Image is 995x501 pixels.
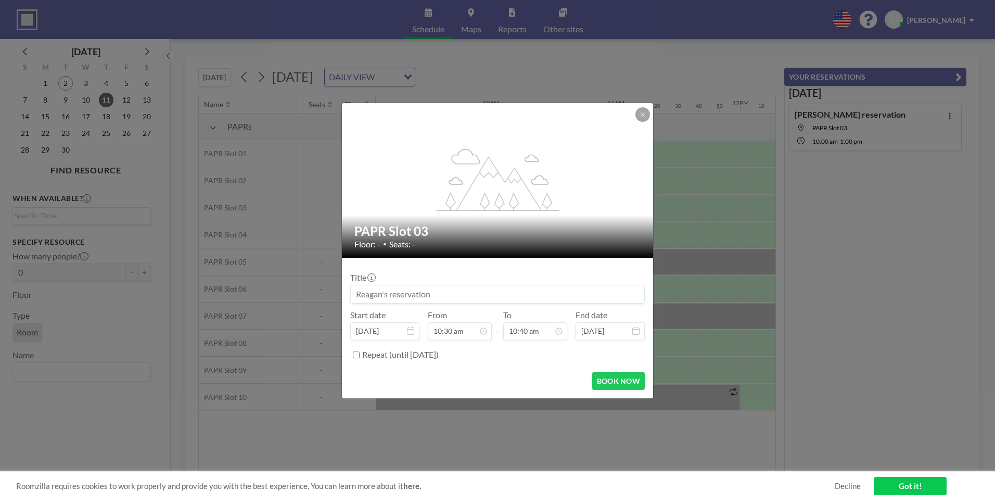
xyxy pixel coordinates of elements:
g: flex-grow: 1.2; [437,148,559,210]
input: Reagan's reservation [351,285,644,303]
span: • [383,240,387,248]
label: Start date [350,310,386,320]
span: Floor: - [354,239,380,249]
h2: PAPR Slot 03 [354,223,642,239]
span: Seats: - [389,239,415,249]
a: here. [403,481,421,491]
span: - [496,314,499,336]
button: BOOK NOW [592,372,645,390]
label: To [503,310,512,320]
a: Got it! [874,477,947,495]
span: Roomzilla requires cookies to work properly and provide you with the best experience. You can lea... [16,481,835,491]
label: Title [350,272,375,283]
a: Decline [835,481,861,491]
label: End date [576,310,607,320]
label: Repeat (until [DATE]) [362,349,439,360]
label: From [428,310,447,320]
